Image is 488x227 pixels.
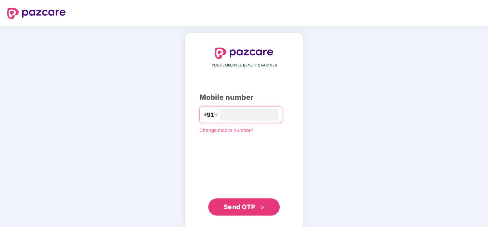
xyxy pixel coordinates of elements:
[215,48,273,59] img: logo
[208,198,280,216] button: Send OTPdouble-right
[214,113,218,117] span: down
[199,127,253,133] a: Change mobile number?
[7,8,66,19] img: logo
[224,203,255,211] span: Send OTP
[203,110,214,119] span: +91
[260,205,265,210] span: double-right
[199,92,289,103] div: Mobile number
[211,63,277,68] span: YOUR EMPLOYEE BENEFITS PARTNER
